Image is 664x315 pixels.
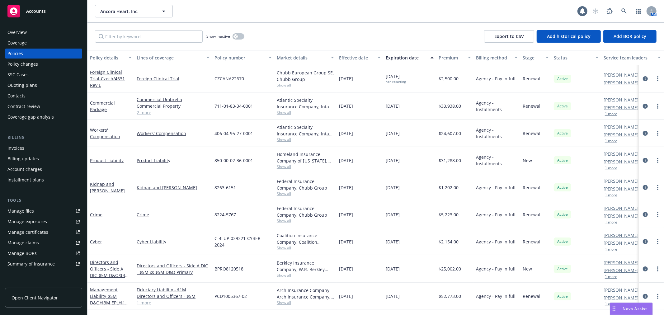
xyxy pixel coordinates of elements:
[277,82,334,88] span: Show all
[90,54,125,61] div: Policy details
[439,211,459,218] span: $5,223.00
[5,49,82,59] a: Policies
[642,75,649,82] a: circleInformation
[137,262,210,275] a: Directors and Officers - Side A DIC - $5M xs $5M D&O Primary
[436,50,473,65] button: Premium
[277,273,334,278] span: Show all
[654,75,662,82] a: more
[277,164,334,169] span: Show all
[5,112,82,122] a: Coverage gap analysis
[339,184,353,191] span: [DATE]
[7,101,40,111] div: Contract review
[642,102,649,110] a: circleInformation
[605,139,617,143] button: 1 more
[214,54,265,61] div: Policy number
[605,302,617,306] button: 1 more
[212,50,274,65] button: Policy number
[214,266,243,272] span: BPRO8120518
[277,151,334,164] div: Homeland Insurance Company of [US_STATE], Intact Insurance
[90,287,129,312] a: Management Liability
[632,5,645,17] a: Switch app
[5,175,82,185] a: Installment plans
[137,130,210,137] a: Workers' Compensation
[642,265,649,273] a: circleInformation
[520,50,551,65] button: Stage
[277,232,334,245] div: Coalition Insurance Company, Coalition Insurance Solutions (Carrier), Coalition Insurance Solutio...
[137,184,210,191] a: Kidnap and [PERSON_NAME]
[90,100,115,112] a: Commercial Package
[439,75,459,82] span: $2,500.00
[5,80,82,90] a: Quoting plans
[277,97,334,110] div: Atlantic Specialty Insurance Company, Intact Insurance
[277,245,334,251] span: Show all
[5,248,82,258] a: Manage BORs
[386,238,400,245] span: [DATE]
[90,293,129,312] span: - $5M D&O/$3M EPL/$1M FID
[383,50,436,65] button: Expiration date
[604,5,616,17] a: Report a Bug
[610,303,618,315] div: Drag to move
[5,259,82,269] a: Summary of insurance
[26,9,46,14] span: Accounts
[439,54,464,61] div: Premium
[7,248,37,258] div: Manage BORs
[277,300,334,305] span: Show all
[386,293,400,299] span: [DATE]
[556,130,569,136] span: Active
[476,293,516,299] span: Agency - Pay in full
[277,54,327,61] div: Market details
[5,217,82,227] span: Manage exposures
[7,175,44,185] div: Installment plans
[7,164,42,174] div: Account charges
[274,50,337,65] button: Market details
[7,227,48,237] div: Manage certificates
[523,130,540,137] span: Renewal
[604,124,638,130] a: [PERSON_NAME]
[277,218,334,223] span: Show all
[605,166,617,170] button: 1 more
[439,238,459,245] span: $2,154.00
[604,54,654,61] div: Service team leaders
[601,50,663,65] button: Service team leaders
[339,238,353,245] span: [DATE]
[523,75,540,82] span: Renewal
[604,151,638,157] a: [PERSON_NAME]
[654,157,662,164] a: more
[277,287,334,300] div: Arch Insurance Company, Arch Insurance Company, RT Specialty Insurance Services, LLC (RSG Special...
[494,33,524,39] span: Export to CSV
[603,30,657,43] button: Add BOR policy
[476,100,518,113] span: Agency - Installments
[556,103,569,109] span: Active
[654,293,662,300] a: more
[5,70,82,80] a: SSC Cases
[7,27,27,37] div: Overview
[214,184,236,191] span: 8263-6151
[614,33,646,39] span: Add BOR policy
[7,91,26,101] div: Contacts
[610,303,653,315] button: Nova Assist
[5,91,82,101] a: Contacts
[523,54,542,61] div: Stage
[137,211,210,218] a: Crime
[523,103,540,109] span: Renewal
[604,72,638,78] a: [PERSON_NAME]
[386,103,400,109] span: [DATE]
[439,130,461,137] span: $24,607.00
[556,76,569,82] span: Active
[5,101,82,111] a: Contract review
[90,76,125,88] span: - Czech/4631 Rev E
[554,54,592,61] div: Status
[339,103,353,109] span: [DATE]
[654,129,662,137] a: more
[95,5,173,17] button: Ancora Heart, Inc.
[523,211,540,218] span: Renewal
[604,232,638,238] a: [PERSON_NAME]
[5,154,82,164] a: Billing updates
[654,184,662,191] a: more
[5,59,82,69] a: Policy changes
[214,75,244,82] span: CZCANA22670
[90,181,125,194] a: Kidnap and [PERSON_NAME]
[604,178,638,184] a: [PERSON_NAME]
[386,157,400,164] span: [DATE]
[476,184,516,191] span: Agency - Pay in full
